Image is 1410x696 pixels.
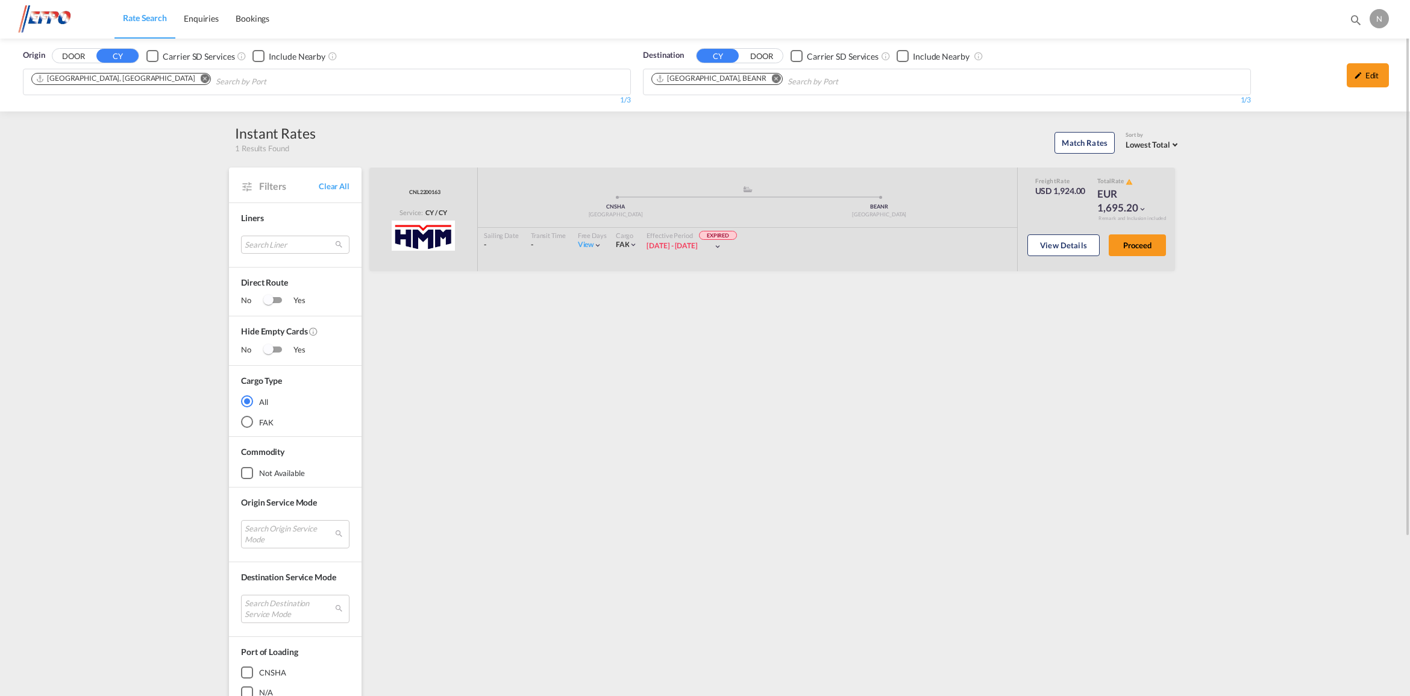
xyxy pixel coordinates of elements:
[650,69,907,92] md-chips-wrap: Chips container. Use arrow keys to select chips.
[309,327,318,336] md-icon: Activate this filter to exclude rate cards without rates.
[484,203,748,211] div: CNSHA
[146,49,234,62] md-checkbox: Checkbox No Ink
[647,231,737,242] div: Effective Period
[1126,137,1181,151] md-select: Select: Lowest Total
[259,468,305,478] div: not available
[392,221,455,251] img: HMM
[406,189,440,196] div: Contract / Rate Agreement / Tariff / Spot Pricing Reference Number: CNL2200163
[241,277,349,295] span: Direct Route
[252,49,325,62] md-checkbox: Checkbox No Ink
[241,647,298,657] span: Port of Loading
[1126,178,1133,186] md-icon: icon-alert
[241,325,349,344] span: Hide Empty Cards
[192,74,210,86] button: Remove
[713,242,722,251] md-icon: icon-chevron-down
[1354,71,1362,80] md-icon: icon-pencil
[1109,234,1166,256] button: Proceed
[241,666,349,679] md-checkbox: CNSHA
[748,211,1012,219] div: [GEOGRAPHIC_DATA]
[741,186,755,192] md-icon: assets/icons/custom/ship-fill.svg
[656,74,766,84] div: Antwerp, BEANR
[1027,234,1100,256] button: View Details
[897,49,970,62] md-checkbox: Checkbox No Ink
[241,344,263,356] span: No
[656,74,769,84] div: Press delete to remove this chip.
[881,51,891,61] md-icon: Unchecked: Search for CY (Container Yard) services for all selected carriers.Checked : Search for...
[578,240,603,250] div: Viewicon-chevron-down
[241,395,349,407] md-radio-button: All
[241,375,282,387] div: Cargo Type
[629,240,638,249] md-icon: icon-chevron-down
[1370,9,1389,28] div: N
[788,72,902,92] input: Search by Port
[236,13,269,24] span: Bookings
[269,51,325,63] div: Include Nearby
[748,203,1012,211] div: BEANR
[406,189,440,196] span: CNL2200163
[697,49,739,63] button: CY
[123,13,167,23] span: Rate Search
[328,51,337,61] md-icon: Unchecked: Ignores neighbouring ports when fetching rates.Checked : Includes neighbouring ports w...
[1089,215,1175,222] div: Remark and Inclusion included
[30,69,335,92] md-chips-wrap: Chips container. Use arrow keys to select chips.
[235,124,316,143] div: Instant Rates
[974,51,983,61] md-icon: Unchecked: Ignores neighbouring ports when fetching rates.Checked : Includes neighbouring ports w...
[23,49,45,61] span: Origin
[1126,140,1170,149] span: Lowest Total
[281,295,305,307] span: Yes
[531,231,566,240] div: Transit Time
[36,74,195,84] div: Shanghai, CNSHA
[1347,63,1389,87] div: icon-pencilEdit
[235,143,289,154] span: 1 Results Found
[18,5,99,33] img: d38966e06f5511efa686cdb0e1f57a29.png
[1138,205,1147,213] md-icon: icon-chevron-down
[699,231,737,240] span: EXPIRED
[531,240,566,250] div: -
[1097,187,1158,216] div: EUR 1,695.20
[1124,177,1133,186] button: icon-alert
[241,497,317,507] span: Origin Service Mode
[764,74,782,86] button: Remove
[281,344,305,356] span: Yes
[1349,13,1362,31] div: icon-magnify
[616,240,630,249] span: FAK
[647,241,698,250] span: [DATE] - [DATE]
[163,51,234,63] div: Carrier SD Services
[259,667,286,678] div: CNSHA
[643,49,684,61] span: Destination
[1126,131,1181,139] div: Sort by
[422,208,446,217] div: CY / CY
[807,51,879,63] div: Carrier SD Services
[96,49,139,63] button: CY
[237,51,246,61] md-icon: Unchecked: Search for CY (Container Yard) services for all selected carriers.Checked : Search for...
[241,447,284,457] span: Commodity
[1097,177,1158,186] div: Total Rate
[1035,185,1086,197] div: USD 1,924.00
[484,211,748,219] div: [GEOGRAPHIC_DATA]
[1035,177,1086,185] div: Freight Rate
[741,49,783,63] button: DOOR
[241,295,263,307] span: No
[484,231,519,240] div: Sailing Date
[913,51,970,63] div: Include Nearby
[216,72,330,92] input: Search by Port
[1054,132,1115,154] button: Match Rates
[241,416,349,428] md-radio-button: FAK
[647,241,698,251] div: 24 Apr 2025 - 09 May 2025
[241,213,263,223] span: Liners
[484,240,519,250] div: -
[594,241,602,249] md-icon: icon-chevron-down
[616,231,638,240] div: Cargo
[241,572,336,582] span: Destination Service Mode
[791,49,879,62] md-checkbox: Checkbox No Ink
[319,181,349,192] span: Clear All
[643,95,1251,105] div: 1/3
[184,13,219,24] span: Enquiries
[23,95,631,105] div: 1/3
[578,231,607,240] div: Free Days
[259,180,319,193] span: Filters
[1349,13,1362,27] md-icon: icon-magnify
[52,49,95,63] button: DOOR
[399,208,422,217] span: Service:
